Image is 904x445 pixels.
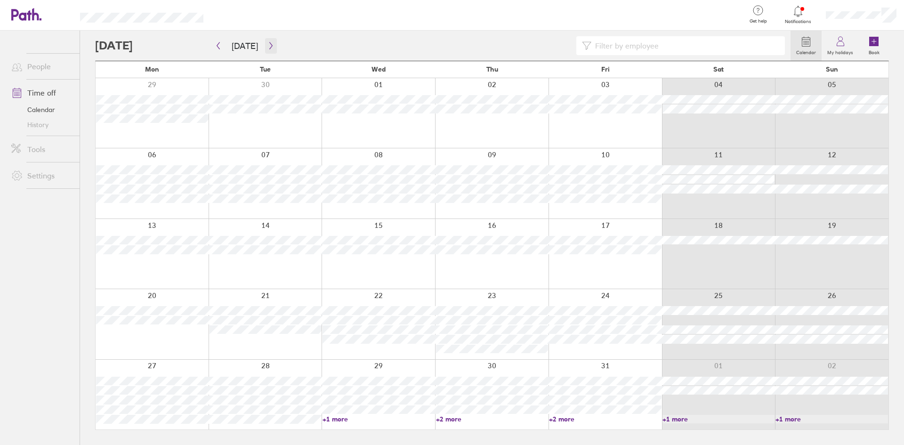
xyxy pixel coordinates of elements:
a: Book [859,31,889,61]
a: Tools [4,140,80,159]
span: Thu [486,65,498,73]
a: Settings [4,166,80,185]
span: Mon [145,65,159,73]
label: Calendar [791,47,822,56]
a: +1 more [775,415,888,423]
label: My holidays [822,47,859,56]
input: Filter by employee [591,37,779,55]
a: History [4,117,80,132]
a: +2 more [436,415,549,423]
a: Notifications [783,5,814,24]
button: [DATE] [224,38,266,54]
span: Sun [826,65,838,73]
a: +1 more [662,415,775,423]
a: Time off [4,83,80,102]
a: +1 more [323,415,435,423]
span: Fri [601,65,610,73]
a: Calendar [4,102,80,117]
a: My holidays [822,31,859,61]
span: Wed [371,65,386,73]
a: People [4,57,80,76]
span: Tue [260,65,271,73]
span: Get help [743,18,774,24]
a: +2 more [549,415,662,423]
span: Sat [713,65,724,73]
a: Calendar [791,31,822,61]
label: Book [863,47,885,56]
span: Notifications [783,19,814,24]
